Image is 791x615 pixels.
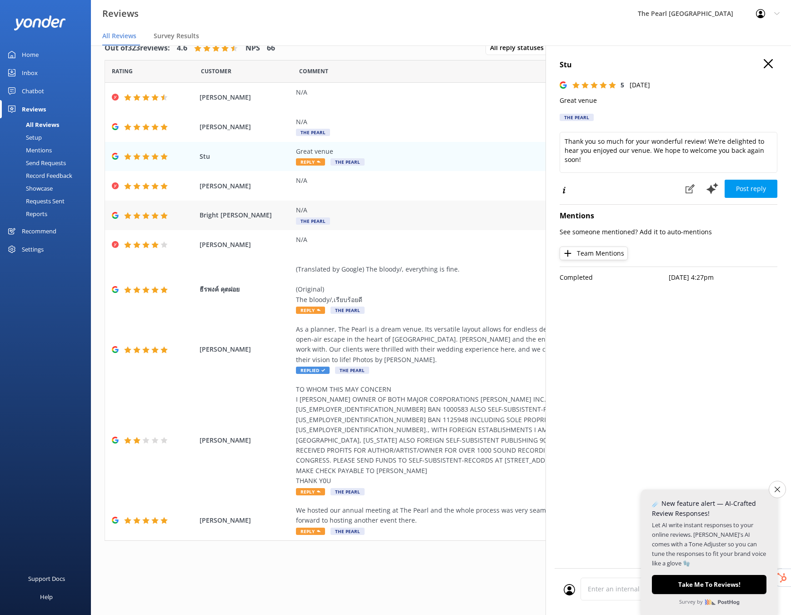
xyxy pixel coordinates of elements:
div: Record Feedback [5,169,72,182]
div: N/A [296,87,710,97]
span: Date [112,67,133,76]
span: 5 [621,81,624,89]
div: The Pearl [560,114,594,121]
span: [PERSON_NAME] [200,344,292,354]
textarea: Thank you so much for your wonderful review! We're delighted to hear you enjoyed our venue. We ho... [560,132,777,173]
span: Stu [200,151,292,161]
h4: Stu [560,59,777,71]
div: N/A [296,176,710,186]
h4: Mentions [560,210,777,222]
p: [DATE] [630,80,650,90]
span: Reply [296,488,325,495]
div: N/A [296,117,710,127]
span: Reply [296,158,325,166]
a: Record Feedback [5,169,91,182]
div: Showcase [5,182,53,195]
button: Team Mentions [560,247,628,260]
div: N/A [296,235,710,245]
div: As a planner, The Pearl is a dream venue. Its versatile layout allows for endless design possibil... [296,324,710,365]
p: Completed [560,272,669,282]
span: All Reviews [102,31,136,40]
div: Reviews [22,100,46,118]
div: Great venue [296,146,710,156]
span: The Pearl [335,367,369,374]
div: Inbox [22,64,38,82]
span: [PERSON_NAME] [200,435,292,445]
span: [PERSON_NAME] [200,181,292,191]
a: Showcase [5,182,91,195]
div: Setup [5,131,42,144]
img: user_profile.svg [564,584,575,595]
div: Help [40,588,53,606]
span: [PERSON_NAME] [200,92,292,102]
span: Reply [296,307,325,314]
div: Chatbot [22,82,44,100]
a: Requests Sent [5,195,91,207]
span: The Pearl [330,528,365,535]
div: Mentions [5,144,52,156]
a: Send Requests [5,156,91,169]
a: Setup [5,131,91,144]
div: TO WHOM THIS MAY CONCERN I [PERSON_NAME] OWNER OF BOTH MAJOR CORPORATIONS [PERSON_NAME] INC. C367... [296,384,710,486]
p: See someone mentioned? Add it to auto-mentions [560,227,777,237]
span: All reply statuses [490,43,549,53]
div: Send Requests [5,156,66,169]
span: Question [299,67,328,76]
span: Replied [296,367,330,374]
span: The Pearl [296,129,330,136]
p: Great venue [560,96,777,106]
a: Mentions [5,144,91,156]
div: Support Docs [28,570,65,588]
button: Post reply [725,180,777,198]
span: The Pearl [296,217,330,225]
span: The Pearl [330,158,365,166]
h4: 66 [267,42,275,54]
span: Reply [296,528,325,535]
button: Close [764,59,773,69]
span: Date [201,67,231,76]
h4: Out of 323 reviews: [105,42,170,54]
div: All Reviews [5,118,59,131]
span: [PERSON_NAME] [200,122,292,132]
div: Settings [22,240,44,258]
img: yonder-white-logo.png [14,15,66,30]
div: Reports [5,207,47,220]
h3: Reviews [102,6,139,21]
div: (Translated by Google) The bloody/, everything is fine. (Original) The bloody/,เรียบร้อยดี [296,264,710,305]
p: [DATE] 4:27pm [669,272,778,282]
h4: NPS [245,42,260,54]
div: N/A [296,205,710,215]
div: Home [22,45,39,64]
div: Requests Sent [5,195,65,207]
span: The Pearl [330,307,365,314]
span: Survey Results [154,31,199,40]
span: ธีรพงค์ คุตฝอย [200,284,292,294]
span: Bright [PERSON_NAME] [200,210,292,220]
h4: 4.6 [177,42,187,54]
a: All Reviews [5,118,91,131]
div: We hosted our annual meeting at The Pearl and the whole process was very seamless and exceeded ou... [296,505,710,526]
span: [PERSON_NAME] [200,240,292,250]
span: The Pearl [330,488,365,495]
div: Recommend [22,222,56,240]
a: Reports [5,207,91,220]
span: [PERSON_NAME] [200,515,292,525]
